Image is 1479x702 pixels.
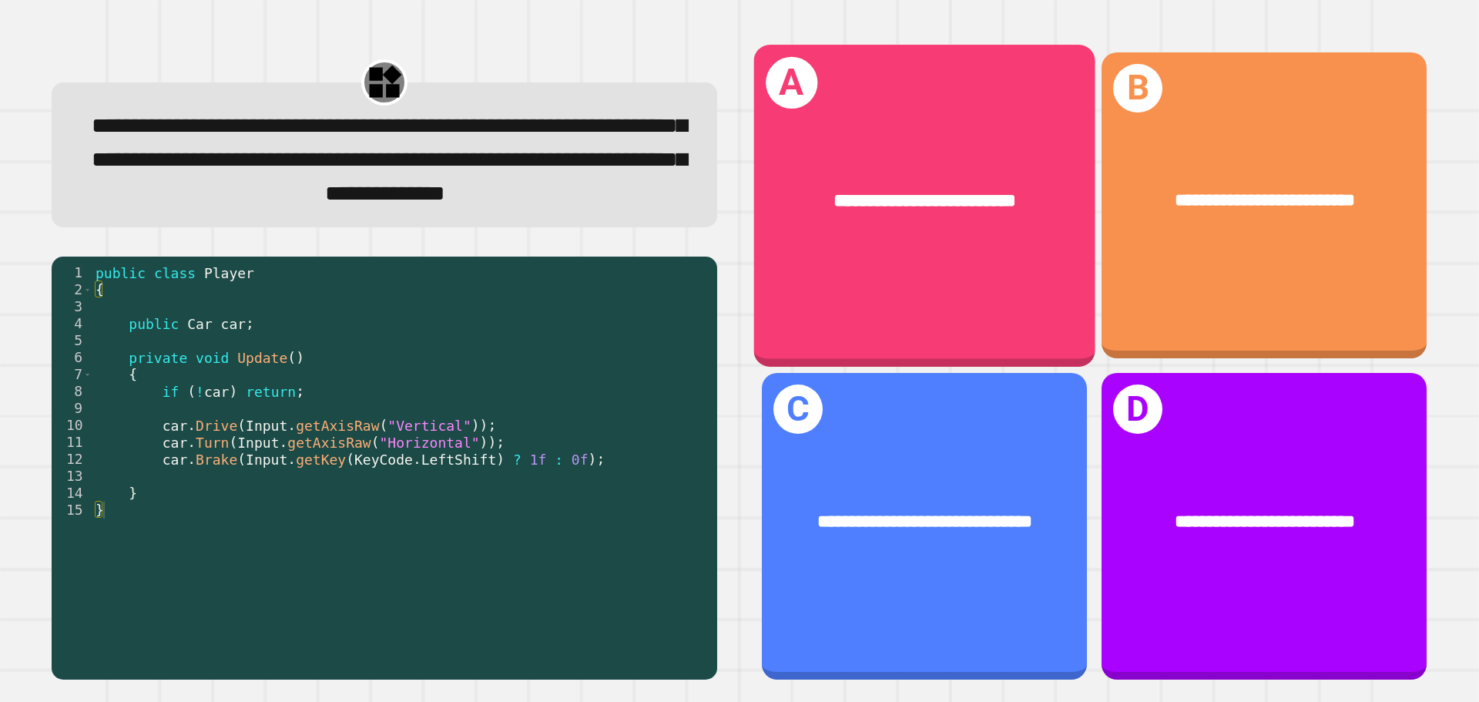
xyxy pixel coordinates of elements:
[52,332,92,349] div: 5
[52,485,92,502] div: 14
[52,366,92,383] div: 7
[52,349,92,366] div: 6
[52,417,92,434] div: 10
[773,385,823,434] h1: C
[52,434,92,451] div: 11
[52,281,92,298] div: 2
[52,315,92,332] div: 4
[83,281,92,298] span: Toggle code folding, rows 2 through 15
[766,56,817,108] h1: A
[1113,64,1162,113] h1: B
[52,298,92,315] div: 3
[52,264,92,281] div: 1
[1113,385,1162,434] h1: D
[52,400,92,417] div: 9
[83,366,92,383] span: Toggle code folding, rows 7 through 14
[52,451,92,468] div: 12
[52,383,92,400] div: 8
[52,468,92,485] div: 13
[52,502,92,519] div: 15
